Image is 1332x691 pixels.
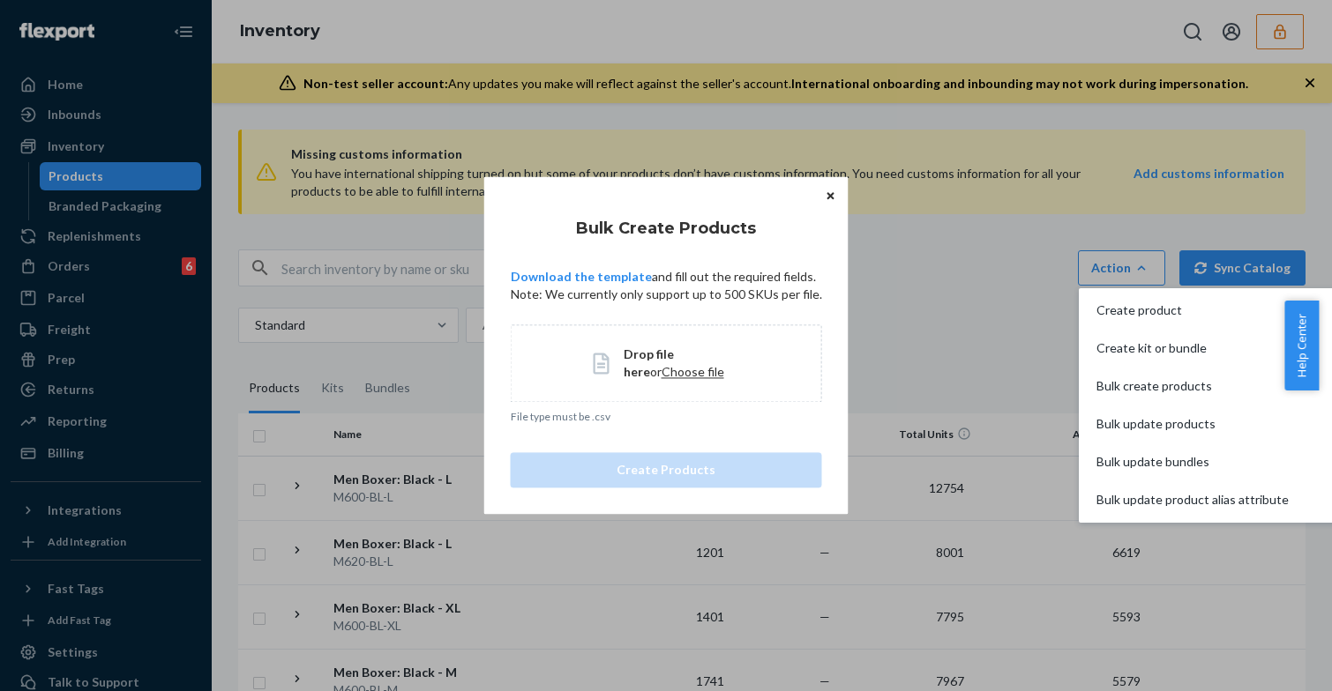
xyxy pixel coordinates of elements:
[624,346,674,379] span: Drop file here
[1096,380,1289,392] span: Bulk create products
[511,268,822,303] p: and fill out the required fields. Note: We currently only support up to 500 SKUs per file.
[1096,456,1289,468] span: Bulk update bundles
[821,185,839,204] button: Close
[511,409,822,424] p: File type must be .csv
[1096,494,1289,506] span: Bulk update product alias attribute
[662,364,724,379] span: Choose file
[1096,418,1289,430] span: Bulk update products
[1096,304,1289,316] span: Create product
[511,453,822,488] button: Create Products
[1096,342,1289,354] span: Create kit or bundle
[511,269,652,284] a: Download the template
[511,217,822,240] h4: Bulk Create Products
[650,364,662,379] span: or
